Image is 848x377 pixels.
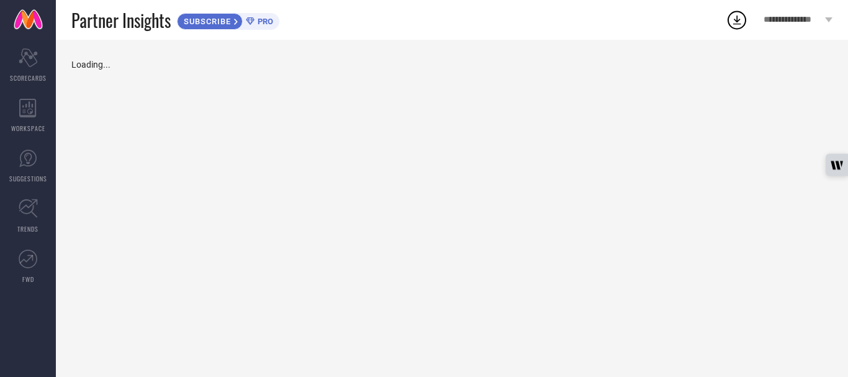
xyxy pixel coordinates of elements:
span: TRENDS [17,224,38,234]
div: Open download list [726,9,748,31]
span: Partner Insights [71,7,171,33]
span: WORKSPACE [11,124,45,133]
span: Loading... [71,60,111,70]
span: SUBSCRIBE [178,17,234,26]
span: SUGGESTIONS [9,174,47,183]
span: SCORECARDS [10,73,47,83]
span: FWD [22,275,34,284]
a: SUBSCRIBEPRO [177,10,279,30]
span: PRO [255,17,273,26]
